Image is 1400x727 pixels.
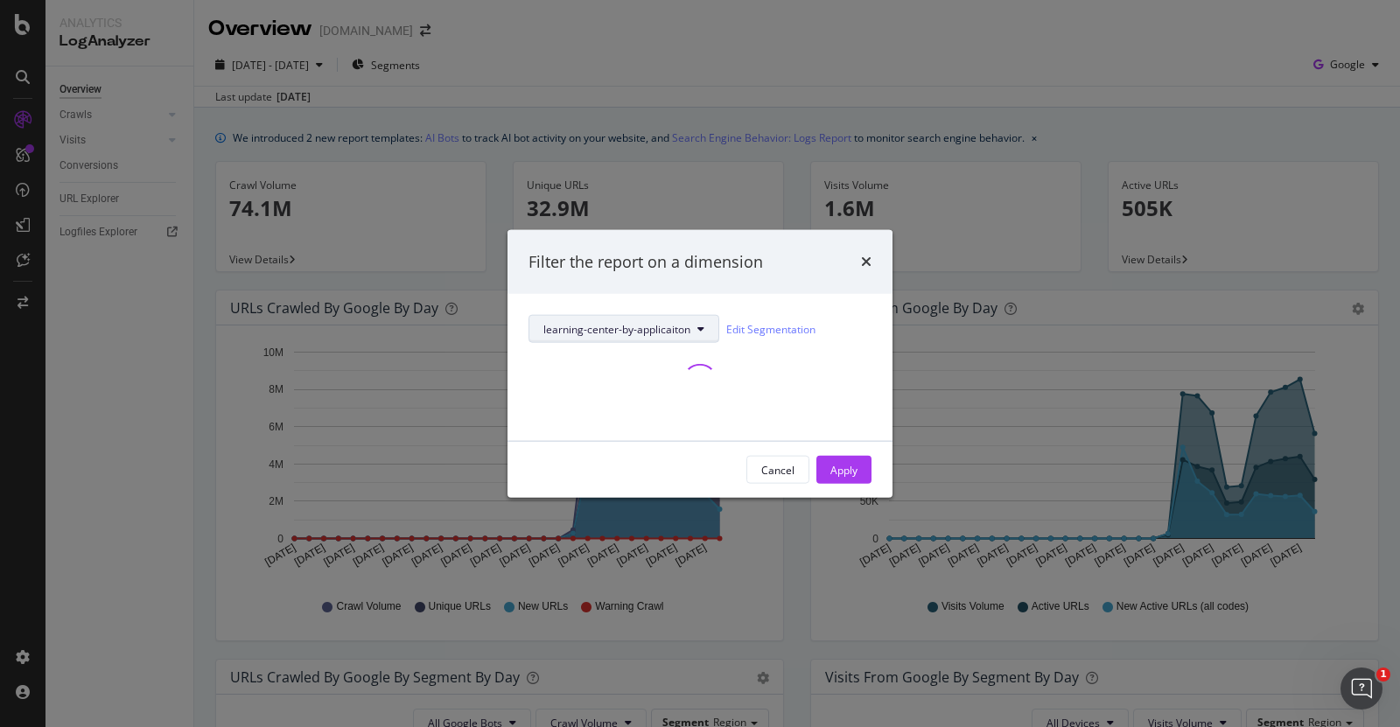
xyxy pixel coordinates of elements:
[726,319,815,338] a: Edit Segmentation
[746,456,809,484] button: Cancel
[507,229,892,498] div: modal
[861,250,871,273] div: times
[528,315,719,343] button: learning-center-by-applicaiton
[761,462,794,477] div: Cancel
[1376,668,1390,682] span: 1
[830,462,857,477] div: Apply
[816,456,871,484] button: Apply
[543,321,690,336] span: learning-center-by-applicaiton
[1340,668,1382,710] iframe: Intercom live chat
[528,250,763,273] div: Filter the report on a dimension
